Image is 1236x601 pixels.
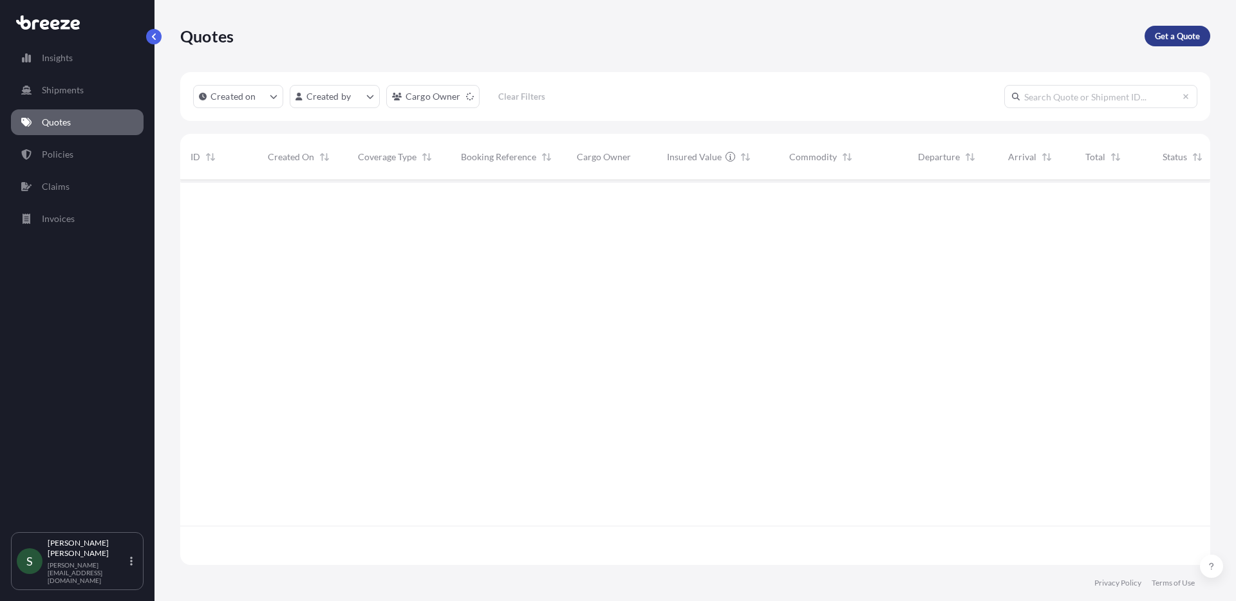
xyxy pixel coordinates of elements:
[26,555,33,568] span: S
[498,90,545,103] p: Clear Filters
[839,149,855,165] button: Sort
[268,151,314,163] span: Created On
[42,212,75,225] p: Invoices
[1094,578,1141,588] a: Privacy Policy
[486,86,558,107] button: Clear Filters
[11,109,144,135] a: Quotes
[1190,149,1205,165] button: Sort
[11,77,144,103] a: Shipments
[419,149,435,165] button: Sort
[918,151,960,163] span: Departure
[577,151,631,163] span: Cargo Owner
[789,151,837,163] span: Commodity
[290,85,380,108] button: createdBy Filter options
[1152,578,1195,588] a: Terms of Use
[386,85,480,108] button: cargoOwner Filter options
[180,26,234,46] p: Quotes
[193,85,283,108] button: createdOn Filter options
[1008,151,1036,163] span: Arrival
[358,151,417,163] span: Coverage Type
[42,84,84,97] p: Shipments
[11,45,144,71] a: Insights
[539,149,554,165] button: Sort
[42,51,73,64] p: Insights
[306,90,351,103] p: Created by
[42,116,71,129] p: Quotes
[461,151,536,163] span: Booking Reference
[11,206,144,232] a: Invoices
[11,174,144,199] a: Claims
[406,90,461,103] p: Cargo Owner
[962,149,978,165] button: Sort
[317,149,332,165] button: Sort
[1085,151,1105,163] span: Total
[48,561,127,584] p: [PERSON_NAME][EMAIL_ADDRESS][DOMAIN_NAME]
[191,151,200,163] span: ID
[42,148,73,161] p: Policies
[1145,26,1210,46] a: Get a Quote
[738,149,753,165] button: Sort
[1039,149,1054,165] button: Sort
[11,142,144,167] a: Policies
[667,151,722,163] span: Insured Value
[48,538,127,559] p: [PERSON_NAME] [PERSON_NAME]
[1108,149,1123,165] button: Sort
[203,149,218,165] button: Sort
[1004,85,1197,108] input: Search Quote or Shipment ID...
[1155,30,1200,42] p: Get a Quote
[42,180,70,193] p: Claims
[211,90,256,103] p: Created on
[1163,151,1187,163] span: Status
